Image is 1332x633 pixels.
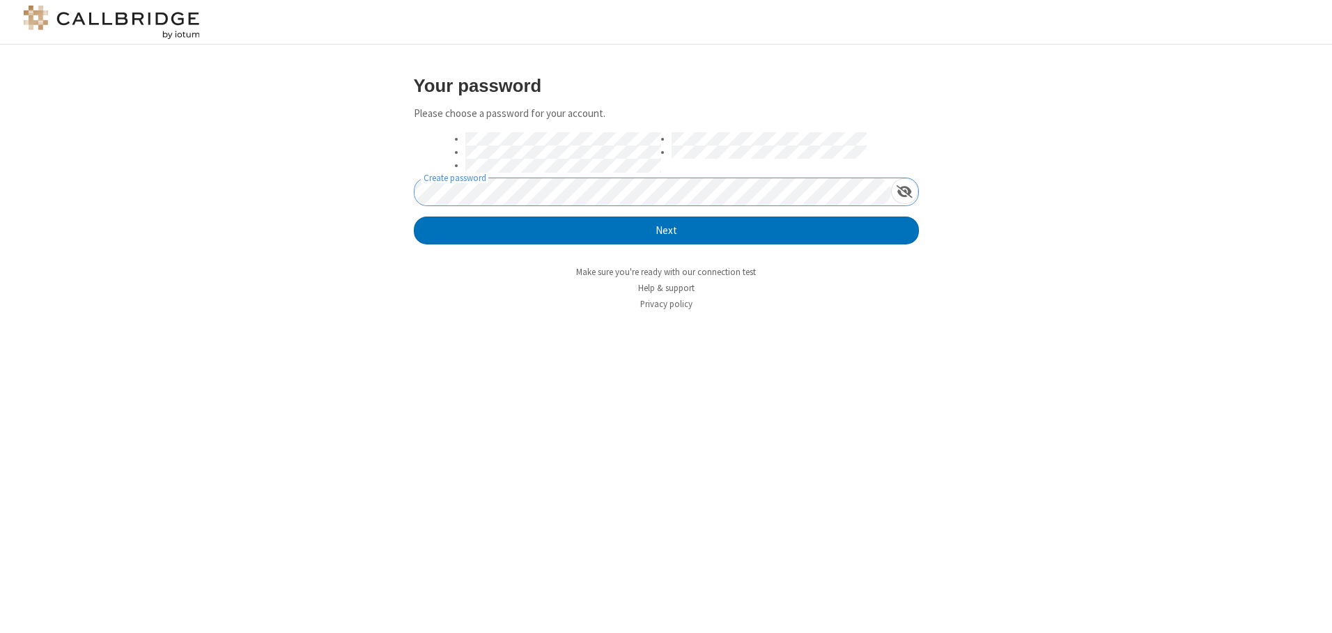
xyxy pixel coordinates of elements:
a: Privacy policy [640,298,692,310]
button: Next [414,217,919,244]
input: Create password [415,178,891,205]
h3: Your password [414,76,919,95]
a: Help & support [638,282,695,294]
div: Show password [891,178,918,204]
img: logo@2x.png [21,6,202,39]
a: Make sure you're ready with our connection test [576,266,756,278]
p: Please choose a password for your account. [414,106,919,122]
